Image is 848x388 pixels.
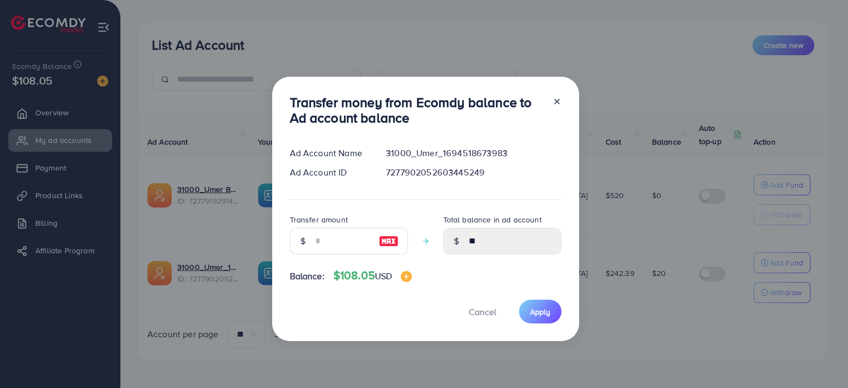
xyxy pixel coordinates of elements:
[377,166,570,179] div: 7277902052603445249
[801,338,840,380] iframe: Chat
[290,270,325,283] span: Balance:
[281,166,378,179] div: Ad Account ID
[290,94,544,126] h3: Transfer money from Ecomdy balance to Ad account balance
[401,271,412,282] img: image
[443,214,542,225] label: Total balance in ad account
[379,235,399,248] img: image
[469,306,496,318] span: Cancel
[375,270,392,282] span: USD
[333,269,412,283] h4: $108.05
[455,300,510,323] button: Cancel
[377,147,570,160] div: 31000_Umer_1694518673983
[281,147,378,160] div: Ad Account Name
[530,306,550,317] span: Apply
[519,300,561,323] button: Apply
[290,214,348,225] label: Transfer amount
